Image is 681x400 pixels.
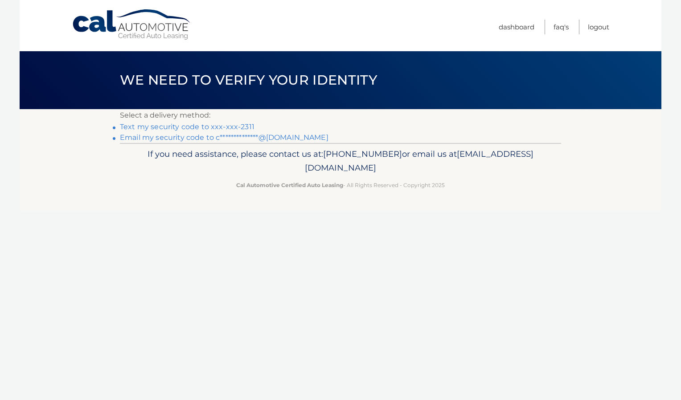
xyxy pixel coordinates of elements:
[126,147,555,176] p: If you need assistance, please contact us at: or email us at
[236,182,343,188] strong: Cal Automotive Certified Auto Leasing
[120,109,561,122] p: Select a delivery method:
[499,20,534,34] a: Dashboard
[323,149,402,159] span: [PHONE_NUMBER]
[120,72,377,88] span: We need to verify your identity
[588,20,609,34] a: Logout
[126,180,555,190] p: - All Rights Reserved - Copyright 2025
[554,20,569,34] a: FAQ's
[120,122,254,131] a: Text my security code to xxx-xxx-2311
[72,9,192,41] a: Cal Automotive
